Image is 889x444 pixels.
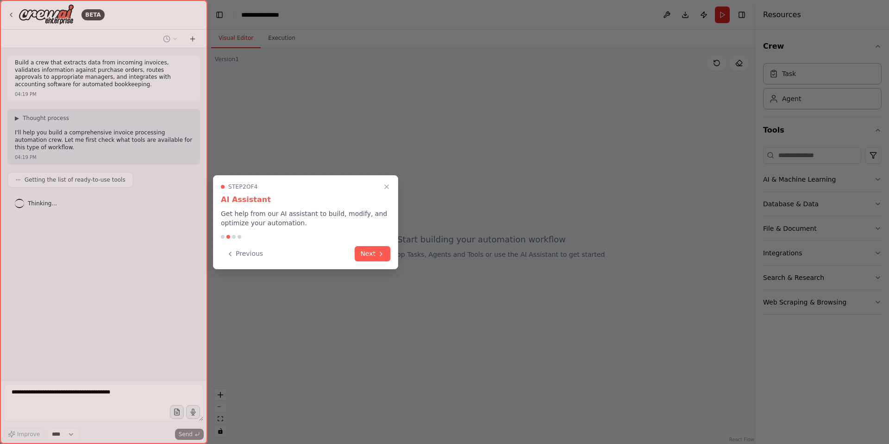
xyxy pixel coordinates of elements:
button: Close walkthrough [381,181,392,192]
button: Hide left sidebar [213,8,226,21]
button: Next [355,246,390,261]
p: Get help from our AI assistant to build, modify, and optimize your automation. [221,209,390,228]
button: Previous [221,246,269,261]
span: Step 2 of 4 [228,183,258,190]
h3: AI Assistant [221,194,390,205]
